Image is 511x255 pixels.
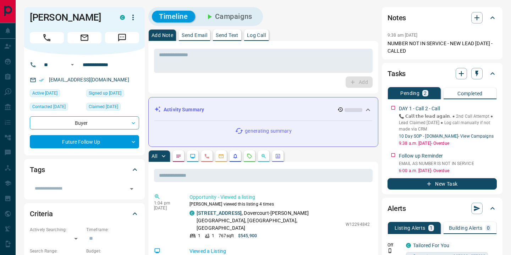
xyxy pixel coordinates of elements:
[388,65,497,82] div: Tasks
[30,161,139,178] div: Tags
[399,134,494,139] a: 10 Day SOP - [DOMAIN_NAME]- View Campaigns
[86,103,139,113] div: Fri Oct 10 2025
[399,140,497,147] p: 9:38 a.m. [DATE] - Overdue
[406,243,411,248] div: condos.ca
[346,221,370,228] p: W12294842
[204,153,210,159] svg: Calls
[198,11,259,22] button: Campaigns
[430,225,433,230] p: 1
[152,33,173,38] p: Add Note
[399,105,440,112] p: DAY 1 - Call 2 - Call
[388,242,402,248] p: Off
[247,153,252,159] svg: Requests
[424,91,427,96] p: 2
[182,33,207,38] p: Send Email
[30,227,83,233] p: Actively Searching:
[154,103,372,116] div: Activity Summary
[152,11,195,22] button: Timeline
[232,153,238,159] svg: Listing Alerts
[30,164,45,175] h2: Tags
[219,233,234,239] p: 767 sqft
[190,153,196,159] svg: Lead Browsing Activity
[212,233,214,239] p: 1
[120,15,125,20] div: condos.ca
[388,200,497,217] div: Alerts
[400,91,419,96] p: Pending
[154,206,179,211] p: [DATE]
[154,201,179,206] p: 1:04 pm
[89,103,118,110] span: Claimed [DATE]
[127,184,137,194] button: Open
[216,33,238,38] p: Send Text
[197,210,242,216] a: [STREET_ADDRESS]
[30,103,83,113] div: Fri Oct 10 2025
[30,208,53,219] h2: Criteria
[399,113,497,132] p: 📞 𝗖𝗮𝗹𝗹 𝘁𝗵𝗲 𝗹𝗲𝗮𝗱 𝗮𝗴𝗮𝗶𝗻. ● 2nd Call Attempt ● Lead Claimed [DATE] ‎● Log call manually if not made ...
[388,68,406,79] h2: Tasks
[105,32,139,43] span: Message
[30,89,83,99] div: Fri Oct 10 2025
[189,201,370,207] p: [PERSON_NAME] viewed this listing 4 times
[189,248,370,255] p: Viewed a Listing
[388,40,497,55] p: NUMBER NOT IN SERVICE - NEW LEAD [DATE] - CALLED
[89,90,121,97] span: Signed up [DATE]
[487,225,490,230] p: 0
[32,103,66,110] span: Contacted [DATE]
[189,193,370,201] p: Opportunity - Viewed a listing
[86,227,139,233] p: Timeframe:
[30,116,139,129] div: Buyer
[261,153,267,159] svg: Opportunities
[152,154,157,159] p: All
[399,168,497,174] p: 6:00 a.m. [DATE] - Overdue
[198,233,200,239] p: 1
[68,60,77,69] button: Open
[30,248,83,254] p: Search Range:
[388,248,392,253] svg: Push Notification Only
[197,209,342,232] p: , Dovercourt-[PERSON_NAME][GEOGRAPHIC_DATA], [GEOGRAPHIC_DATA], [GEOGRAPHIC_DATA]
[30,135,139,148] div: Future Follow Up
[189,211,194,216] div: condos.ca
[164,106,204,113] p: Activity Summary
[395,225,425,230] p: Listing Alerts
[39,78,44,83] svg: Email Verified
[30,205,139,222] div: Criteria
[388,203,406,214] h2: Alerts
[245,127,291,135] p: generating summary
[449,225,483,230] p: Building Alerts
[32,90,57,97] span: Active [DATE]
[238,233,257,239] p: $545,900
[30,12,109,23] h1: [PERSON_NAME]
[388,9,497,26] div: Notes
[86,248,139,254] p: Budget:
[413,243,449,248] a: Tailored For You
[388,33,418,38] p: 9:38 am [DATE]
[218,153,224,159] svg: Emails
[399,160,497,167] p: EMAIL AS NUMBER IS NOT IN SERVICE
[247,33,266,38] p: Log Call
[275,153,281,159] svg: Agent Actions
[49,77,129,83] a: [EMAIL_ADDRESS][DOMAIN_NAME]
[67,32,101,43] span: Email
[388,178,497,190] button: New Task
[457,91,483,96] p: Completed
[399,152,443,160] p: Follow up Reminder
[388,12,406,23] h2: Notes
[86,89,139,99] div: Fri Oct 10 2025
[30,32,64,43] span: Call
[176,153,181,159] svg: Notes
